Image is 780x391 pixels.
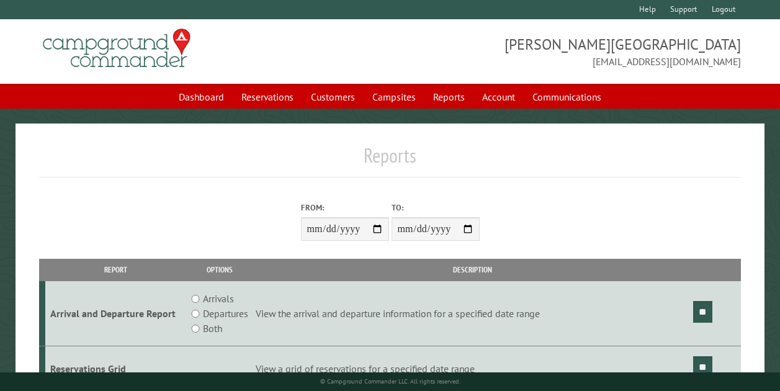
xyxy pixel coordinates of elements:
[45,281,186,346] td: Arrival and Departure Report
[320,377,460,385] small: © Campground Commander LLC. All rights reserved.
[234,85,301,109] a: Reservations
[39,24,194,73] img: Campground Commander
[390,34,742,69] span: [PERSON_NAME][GEOGRAPHIC_DATA] [EMAIL_ADDRESS][DOMAIN_NAME]
[39,143,741,178] h1: Reports
[171,85,231,109] a: Dashboard
[203,291,234,306] label: Arrivals
[303,85,362,109] a: Customers
[45,259,186,281] th: Report
[301,202,389,213] label: From:
[525,85,609,109] a: Communications
[254,281,691,346] td: View the arrival and departure information for a specified date range
[203,321,222,336] label: Both
[475,85,522,109] a: Account
[392,202,480,213] label: To:
[203,306,248,321] label: Departures
[365,85,423,109] a: Campsites
[426,85,472,109] a: Reports
[186,259,254,281] th: Options
[254,259,691,281] th: Description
